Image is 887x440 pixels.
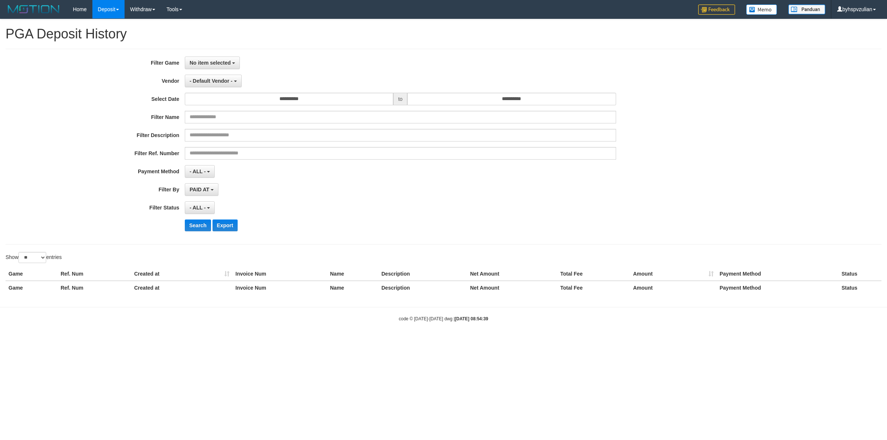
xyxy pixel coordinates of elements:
[131,267,232,281] th: Created at
[630,267,717,281] th: Amount
[630,281,717,294] th: Amount
[467,281,557,294] th: Net Amount
[190,60,231,66] span: No item selected
[698,4,735,15] img: Feedback.jpg
[746,4,777,15] img: Button%20Memo.svg
[185,57,240,69] button: No item selected
[717,281,839,294] th: Payment Method
[58,281,131,294] th: Ref. Num
[327,281,378,294] th: Name
[232,267,327,281] th: Invoice Num
[467,267,557,281] th: Net Amount
[185,219,211,231] button: Search
[185,75,242,87] button: - Default Vendor -
[18,252,46,263] select: Showentries
[6,281,58,294] th: Game
[839,281,881,294] th: Status
[839,267,881,281] th: Status
[185,201,215,214] button: - ALL -
[6,27,881,41] h1: PGA Deposit History
[190,168,206,174] span: - ALL -
[378,267,467,281] th: Description
[185,183,218,196] button: PAID AT
[58,267,131,281] th: Ref. Num
[788,4,825,14] img: panduan.png
[6,252,62,263] label: Show entries
[190,78,232,84] span: - Default Vendor -
[557,267,630,281] th: Total Fee
[399,316,488,321] small: code © [DATE]-[DATE] dwg |
[6,267,58,281] th: Game
[6,4,62,15] img: MOTION_logo.png
[190,187,209,192] span: PAID AT
[378,281,467,294] th: Description
[393,93,407,105] span: to
[213,219,238,231] button: Export
[232,281,327,294] th: Invoice Num
[327,267,378,281] th: Name
[557,281,630,294] th: Total Fee
[190,205,206,211] span: - ALL -
[185,165,215,178] button: - ALL -
[717,267,839,281] th: Payment Method
[131,281,232,294] th: Created at
[455,316,488,321] strong: [DATE] 08:54:39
